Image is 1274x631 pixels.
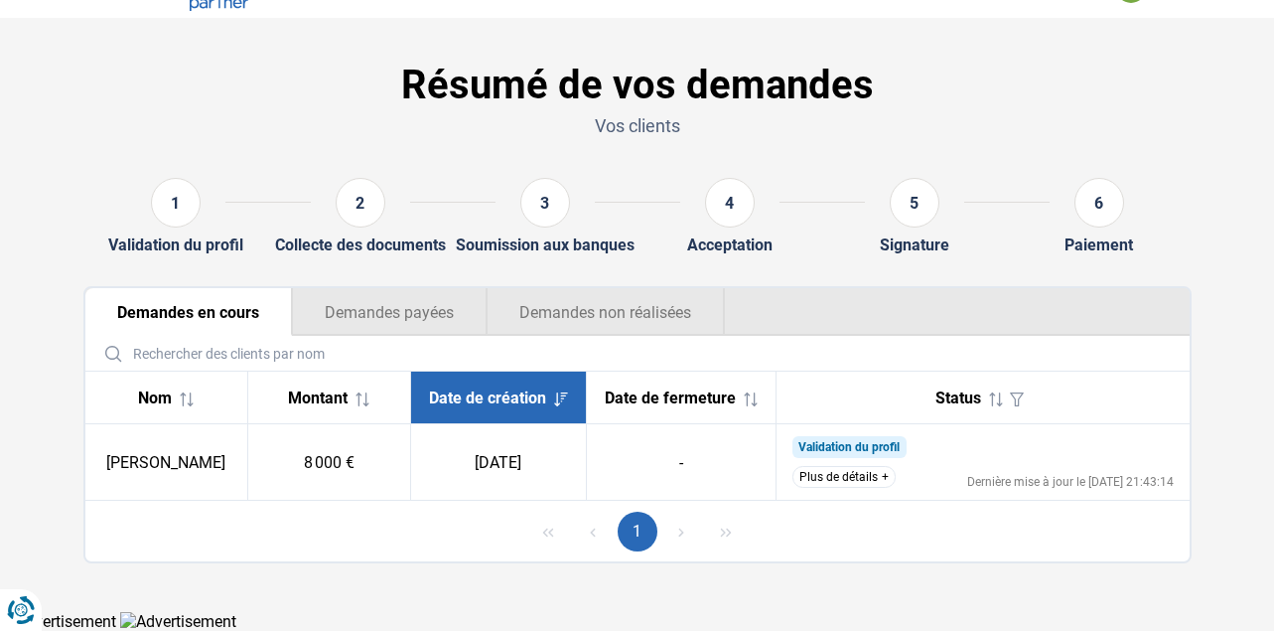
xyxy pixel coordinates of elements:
[288,389,348,407] span: Montant
[880,236,949,254] div: Signature
[935,389,981,407] span: Status
[687,236,773,254] div: Acceptation
[151,178,201,228] div: 1
[618,512,657,552] button: Page 1
[573,512,613,552] button: Previous Page
[85,288,292,336] button: Demandes en cours
[429,389,546,407] span: Date de création
[1064,236,1133,254] div: Paiement
[410,424,586,501] td: [DATE]
[528,512,568,552] button: First Page
[336,178,385,228] div: 2
[120,612,236,631] img: Advertisement
[705,178,755,228] div: 4
[93,336,1182,371] input: Rechercher des clients par nom
[292,288,487,336] button: Demandes payées
[661,512,701,552] button: Next Page
[83,62,1192,109] h1: Résumé de vos demandes
[586,424,776,501] td: -
[890,178,939,228] div: 5
[487,288,725,336] button: Demandes non réalisées
[967,476,1174,488] div: Dernière mise à jour le [DATE] 21:43:14
[247,424,410,501] td: 8 000 €
[520,178,570,228] div: 3
[138,389,172,407] span: Nom
[456,236,635,254] div: Soumission aux banques
[83,113,1192,138] p: Vos clients
[706,512,746,552] button: Last Page
[85,424,248,501] td: [PERSON_NAME]
[605,389,736,407] span: Date de fermeture
[798,440,900,454] span: Validation du profil
[108,236,243,254] div: Validation du profil
[275,236,446,254] div: Collecte des documents
[792,466,896,488] button: Plus de détails
[1074,178,1124,228] div: 6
